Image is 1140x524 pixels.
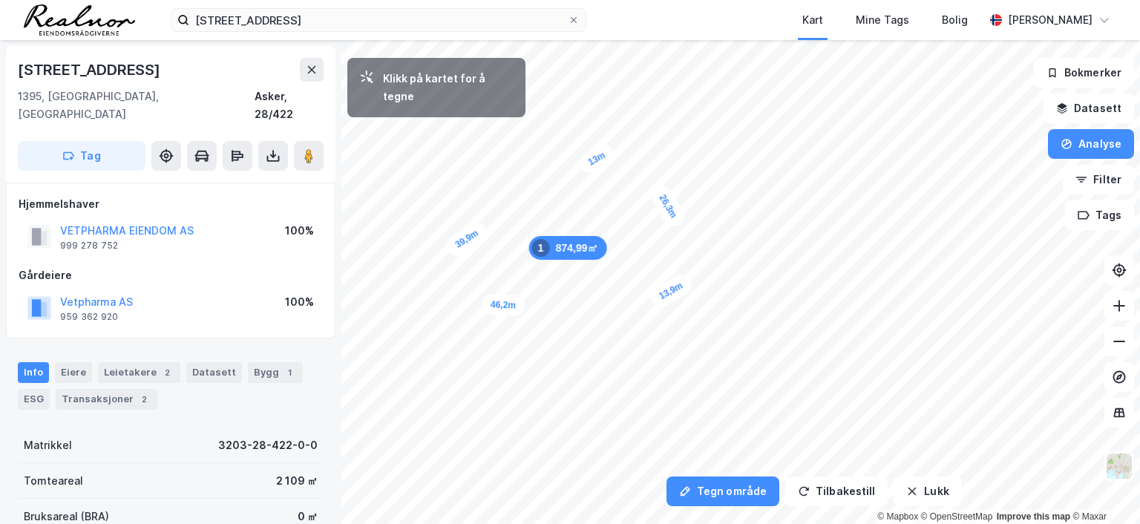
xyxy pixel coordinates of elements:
[18,88,255,123] div: 1395, [GEOGRAPHIC_DATA], [GEOGRAPHIC_DATA]
[18,141,145,171] button: Tag
[18,58,163,82] div: [STREET_ADDRESS]
[18,389,50,410] div: ESG
[1066,453,1140,524] iframe: Chat Widget
[19,195,323,213] div: Hjemmelshaver
[576,141,617,177] div: Map marker
[802,11,823,29] div: Kart
[443,219,491,260] div: Map marker
[666,476,779,506] button: Tegn område
[1063,165,1134,194] button: Filter
[160,365,174,380] div: 2
[189,9,568,31] input: Søk på adresse, matrikkel, gårdeiere, leietakere eller personer
[648,183,688,230] div: Map marker
[24,472,83,490] div: Tomteareal
[1008,11,1092,29] div: [PERSON_NAME]
[24,436,72,454] div: Matrikkel
[785,476,888,506] button: Tilbakestill
[877,511,918,522] a: Mapbox
[529,236,607,260] div: Map marker
[1048,129,1134,159] button: Analyse
[55,362,92,383] div: Eiere
[56,389,157,410] div: Transaksjoner
[276,472,318,490] div: 2 109 ㎡
[856,11,909,29] div: Mine Tags
[383,70,514,105] div: Klikk på kartet for å tegne
[894,476,961,506] button: Lukk
[98,362,180,383] div: Leietakere
[19,266,323,284] div: Gårdeiere
[186,362,242,383] div: Datasett
[1044,94,1134,123] button: Datasett
[1065,200,1134,230] button: Tags
[137,392,151,407] div: 2
[1034,58,1134,88] button: Bokmerker
[997,511,1070,522] a: Improve this map
[647,272,695,310] div: Map marker
[218,436,318,454] div: 3203-28-422-0-0
[24,4,135,36] img: realnor-logo.934646d98de889bb5806.png
[532,239,550,257] div: 1
[60,311,118,323] div: 959 362 920
[921,511,993,522] a: OpenStreetMap
[1105,452,1133,480] img: Z
[255,88,324,123] div: Asker, 28/422
[18,362,49,383] div: Info
[285,222,314,240] div: 100%
[942,11,968,29] div: Bolig
[248,362,303,383] div: Bygg
[60,240,118,252] div: 999 278 752
[1066,453,1140,524] div: Kontrollprogram for chat
[481,294,525,316] div: Map marker
[282,365,297,380] div: 1
[285,293,314,311] div: 100%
